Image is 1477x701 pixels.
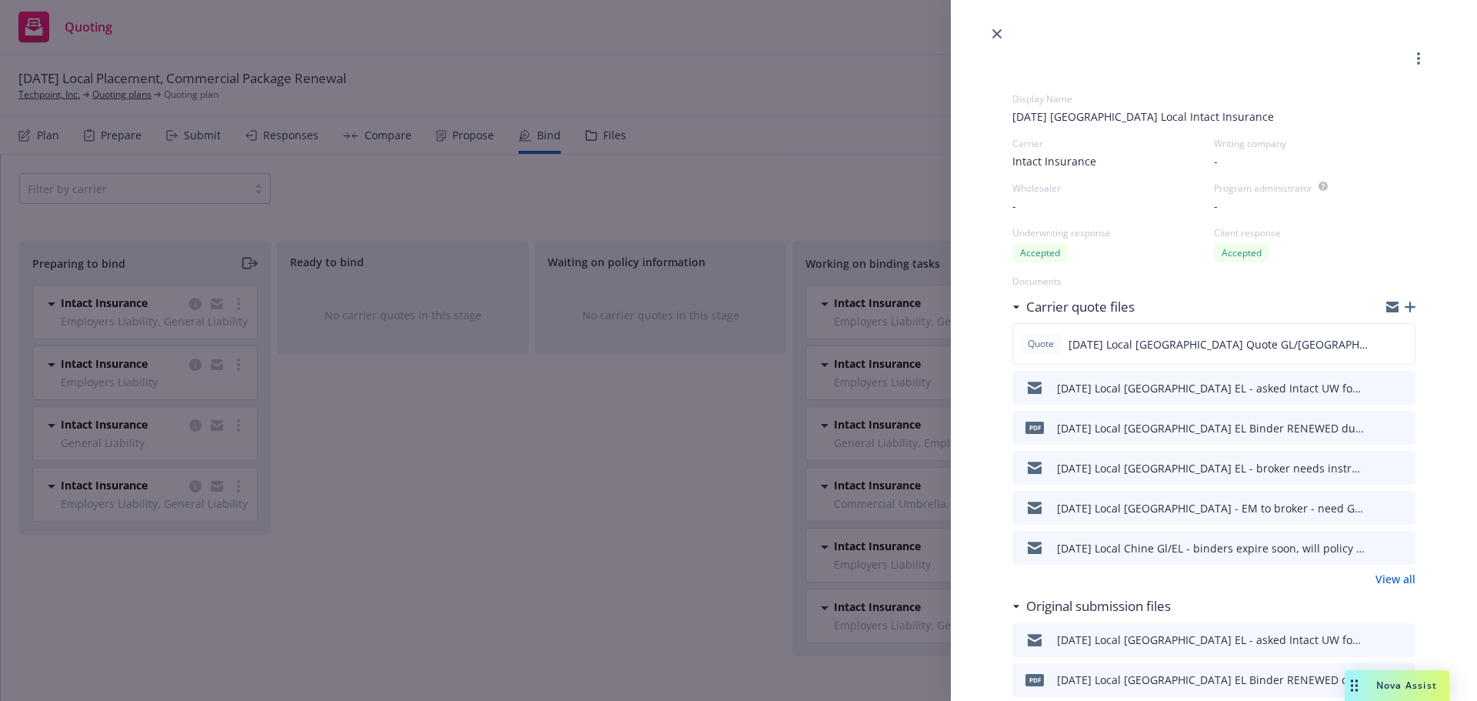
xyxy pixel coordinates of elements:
[1025,674,1044,686] span: pdf
[1069,336,1370,352] span: [DATE] Local [GEOGRAPHIC_DATA] Quote GL/[GEOGRAPHIC_DATA]pdf
[1057,632,1365,648] div: [DATE] Local [GEOGRAPHIC_DATA] EL - asked Intact UW for help with amending payroll.msg
[1395,631,1409,649] button: preview file
[1214,182,1312,195] div: Program administrator
[1012,297,1135,317] div: Carrier quote files
[1395,335,1409,353] button: preview file
[1371,459,1383,477] button: download file
[1214,243,1269,262] div: Accepted
[1214,137,1415,150] div: Writing company
[1012,108,1415,125] span: [DATE] [GEOGRAPHIC_DATA] Local Intact Insurance
[1370,335,1382,353] button: download file
[1376,679,1437,692] span: Nova Assist
[1214,198,1218,214] span: -
[1371,379,1383,397] button: download file
[1012,92,1415,105] div: Display Name
[1012,198,1016,214] span: -
[988,25,1006,43] a: close
[1371,539,1383,557] button: download file
[1057,672,1365,688] div: [DATE] Local [GEOGRAPHIC_DATA] EL Binder RENEWED due to first binder expiring.pdf
[1012,596,1171,616] div: Original submission files
[1395,379,1409,397] button: preview file
[1025,422,1044,433] span: pdf
[1371,631,1383,649] button: download file
[1371,419,1383,437] button: download file
[1057,500,1365,516] div: [DATE] Local [GEOGRAPHIC_DATA] - EM to broker - need GL & EL binder.msg
[1057,420,1365,436] div: [DATE] Local [GEOGRAPHIC_DATA] EL Binder RENEWED due to first binder expiring.pdf
[1395,539,1409,557] button: preview file
[1012,137,1214,150] div: Carrier
[1345,670,1449,701] button: Nova Assist
[1012,275,1415,288] div: Documents
[1371,499,1383,517] button: download file
[1395,499,1409,517] button: preview file
[1026,297,1135,317] h3: Carrier quote files
[1012,226,1214,239] div: Underwriting response
[1012,153,1096,169] span: Intact Insurance
[1057,540,1365,556] div: [DATE] Local Chine Gl/EL - binders expire soon, will policy be issued?.msg
[1012,243,1068,262] div: Accepted
[1026,596,1171,616] h3: Original submission files
[1395,459,1409,477] button: preview file
[1395,419,1409,437] button: preview file
[1214,226,1415,239] div: Client response
[1214,153,1218,169] span: -
[1345,670,1364,701] div: Drag to move
[1057,460,1365,476] div: [DATE] Local [GEOGRAPHIC_DATA] EL - broker needs instructions from producing office to amend payr...
[1012,182,1214,195] div: Wholesaler
[1057,380,1365,396] div: [DATE] Local [GEOGRAPHIC_DATA] EL - asked Intact UW for help with amending payroll.msg
[1409,49,1428,68] a: more
[1375,571,1415,587] a: View all
[1025,337,1056,351] span: Quote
